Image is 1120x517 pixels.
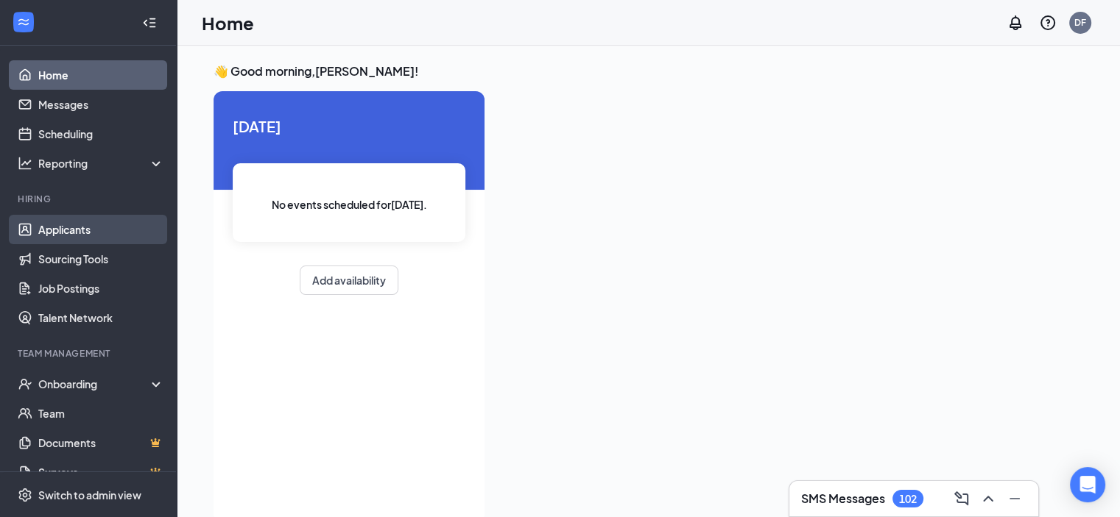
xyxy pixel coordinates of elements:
[38,399,164,428] a: Team
[801,491,885,507] h3: SMS Messages
[1007,14,1024,32] svg: Notifications
[38,119,164,149] a: Scheduling
[38,244,164,274] a: Sourcing Tools
[142,15,157,30] svg: Collapse
[1070,467,1105,502] div: Open Intercom Messenger
[38,303,164,332] a: Talent Network
[38,457,164,487] a: SurveysCrown
[950,487,973,510] button: ComposeMessage
[38,274,164,303] a: Job Postings
[38,60,164,90] a: Home
[38,90,164,119] a: Messages
[1006,490,1024,507] svg: Minimize
[1039,14,1057,32] svg: QuestionInfo
[953,490,971,507] svg: ComposeMessage
[202,10,254,35] h1: Home
[38,377,152,391] div: Onboarding
[976,487,1000,510] button: ChevronUp
[300,265,398,295] button: Add availability
[899,493,917,505] div: 102
[1074,16,1086,29] div: DF
[18,156,32,171] svg: Analysis
[233,115,465,138] span: [DATE]
[18,347,161,360] div: Team Management
[38,428,164,457] a: DocumentsCrown
[18,377,32,391] svg: UserCheck
[1003,487,1026,510] button: Minimize
[38,156,165,171] div: Reporting
[38,215,164,244] a: Applicants
[16,15,31,29] svg: WorkstreamLogo
[18,193,161,205] div: Hiring
[38,488,141,502] div: Switch to admin view
[214,63,1083,79] h3: 👋 Good morning, [PERSON_NAME] !
[272,196,427,213] span: No events scheduled for [DATE] .
[979,490,997,507] svg: ChevronUp
[18,488,32,502] svg: Settings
